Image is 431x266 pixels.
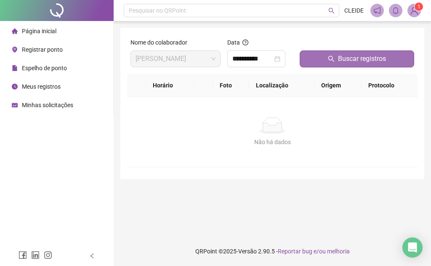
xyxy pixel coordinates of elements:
[373,7,381,14] span: notification
[238,248,257,255] span: Versão
[328,55,335,62] span: search
[249,74,314,97] th: Localização
[392,7,399,14] span: bell
[227,39,240,46] span: Data
[22,46,63,53] span: Registrar ponto
[418,4,420,10] span: 1
[31,251,40,259] span: linkedin
[114,237,431,266] footer: QRPoint © 2025 - 2.90.5 -
[22,28,56,34] span: Página inicial
[130,38,193,47] label: Nome do colaborador
[415,3,423,11] sup: Atualize o seu contato no menu Meus Dados
[22,83,61,90] span: Meus registros
[344,6,364,15] span: CLEIDE
[137,137,407,147] div: Não há dados
[314,74,362,97] th: Origem
[408,4,420,17] img: 90394
[402,237,423,258] div: Open Intercom Messenger
[362,74,418,97] th: Protocolo
[300,50,414,67] button: Buscar registros
[213,74,249,97] th: Foto
[12,102,18,108] span: schedule
[19,251,27,259] span: facebook
[328,8,335,14] span: search
[89,253,95,259] span: left
[136,51,215,67] span: CLEIDE OLIVEIRA SANTANA
[22,65,67,71] span: Espelho de ponto
[12,65,18,71] span: file
[338,54,386,64] span: Buscar registros
[22,102,73,108] span: Minhas solicitações
[12,28,18,34] span: home
[242,40,248,45] span: question-circle
[12,84,18,90] span: clock-circle
[12,47,18,53] span: environment
[44,251,52,259] span: instagram
[278,248,350,255] span: Reportar bug e/ou melhoria
[146,74,194,97] th: Horário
